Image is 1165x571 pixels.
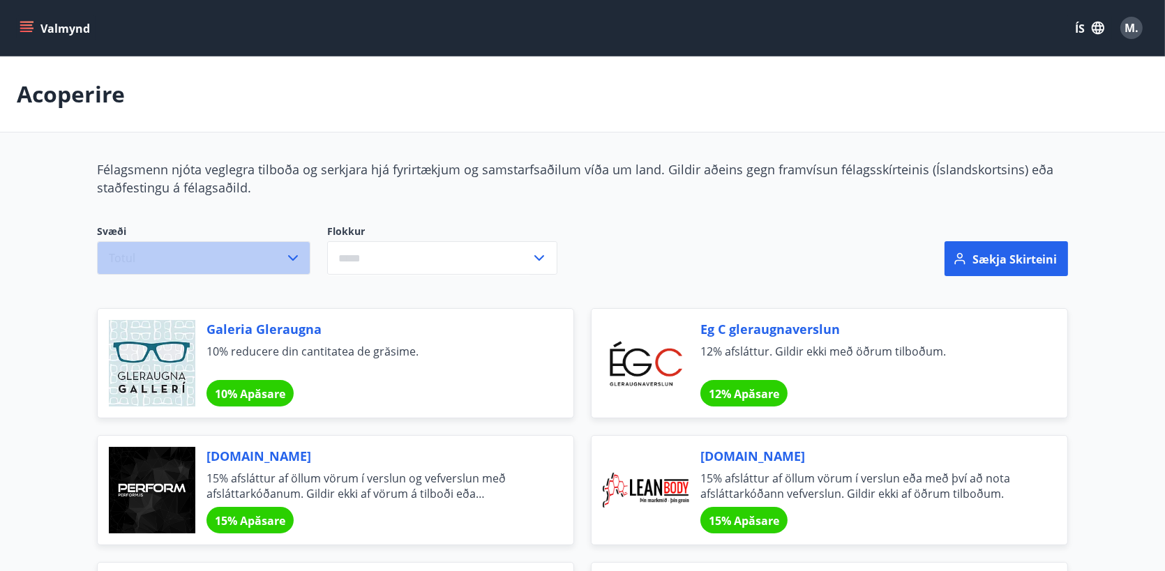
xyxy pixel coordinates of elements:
font: M. [1125,20,1138,36]
font: Valmynd [40,21,90,36]
font: [DOMAIN_NAME] [206,448,311,464]
button: ÍS [1067,15,1112,41]
font: Flokkur [327,224,365,238]
font: Eg C gleraugnaverslun [700,321,840,337]
font: Acoperire [17,79,125,109]
button: Totul [97,241,310,275]
font: ÍS [1075,21,1085,36]
font: 10% reducere din cantitatea de grăsime. [206,344,419,359]
font: 15% Apăsare [709,513,779,528]
font: 12% Apăsare [709,386,779,402]
font: Galeria Gleraugna [206,321,322,337]
button: Sækja skirteini [945,241,1068,276]
font: [DOMAIN_NAME] [700,448,805,464]
button: meniu [17,15,96,40]
font: Svæði [97,224,126,238]
font: 12% afsláttur. Gildir ekki með öðrum tilboðum. [700,344,946,359]
font: 15% afsláttur af öllum vörum í verslun og vefverslun með afsláttarkóðanum. Gildir ekki af vörum á... [206,471,506,532]
font: Félagsmenn njóta veglegra tilboða og serkjara hjá fyrirtækjum og samstarfsaðilum víða um land. Gi... [97,161,1053,196]
font: 15% Apăsare [215,513,285,528]
font: Totul [109,250,135,266]
font: Sækja skirteini [972,252,1057,267]
font: 10% Apăsare [215,386,285,402]
button: M. [1115,11,1148,45]
font: 15% afsláttur af öllum vörum í verslun eða með því að nota afsláttarkóðann vefverslun. Gildir ekk... [700,471,1010,501]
